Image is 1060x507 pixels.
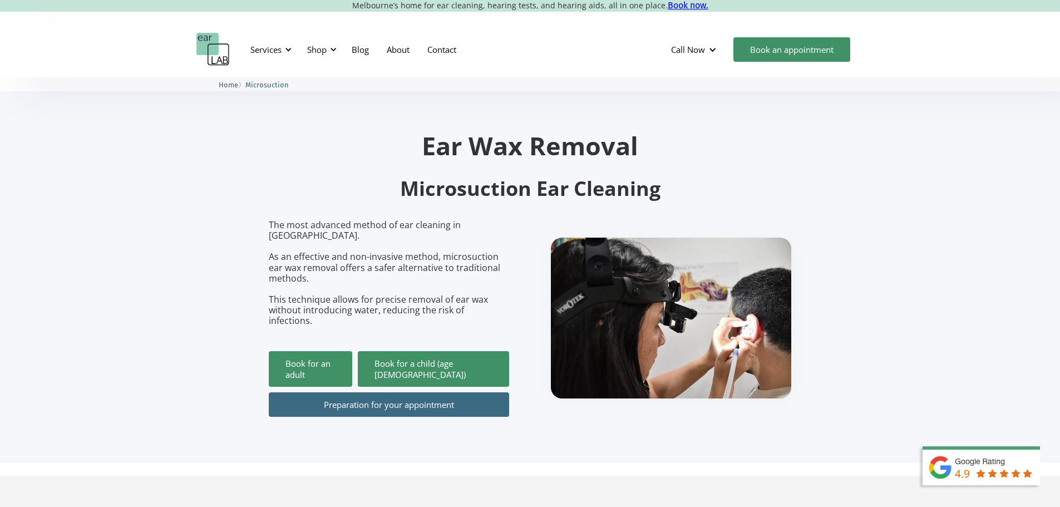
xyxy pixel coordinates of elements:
h2: Microsuction Ear Cleaning [269,176,792,202]
a: Book for an adult [269,351,352,387]
a: Blog [343,33,378,66]
a: About [378,33,418,66]
span: Home [219,81,238,89]
li: 〉 [219,79,245,91]
div: Call Now [671,44,705,55]
a: home [196,33,230,66]
a: Microsuction [245,79,289,90]
h1: Ear Wax Removal [269,133,792,158]
a: Contact [418,33,465,66]
div: Services [244,33,295,66]
span: Microsuction [245,81,289,89]
img: boy getting ear checked. [551,238,791,398]
div: Call Now [662,33,728,66]
a: Home [219,79,238,90]
p: The most advanced method of ear cleaning in [GEOGRAPHIC_DATA]. As an effective and non-invasive m... [269,220,509,327]
div: Shop [300,33,340,66]
a: Book an appointment [733,37,850,62]
a: Preparation for your appointment [269,392,509,417]
a: Book for a child (age [DEMOGRAPHIC_DATA]) [358,351,509,387]
div: Services [250,44,282,55]
div: Shop [307,44,327,55]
